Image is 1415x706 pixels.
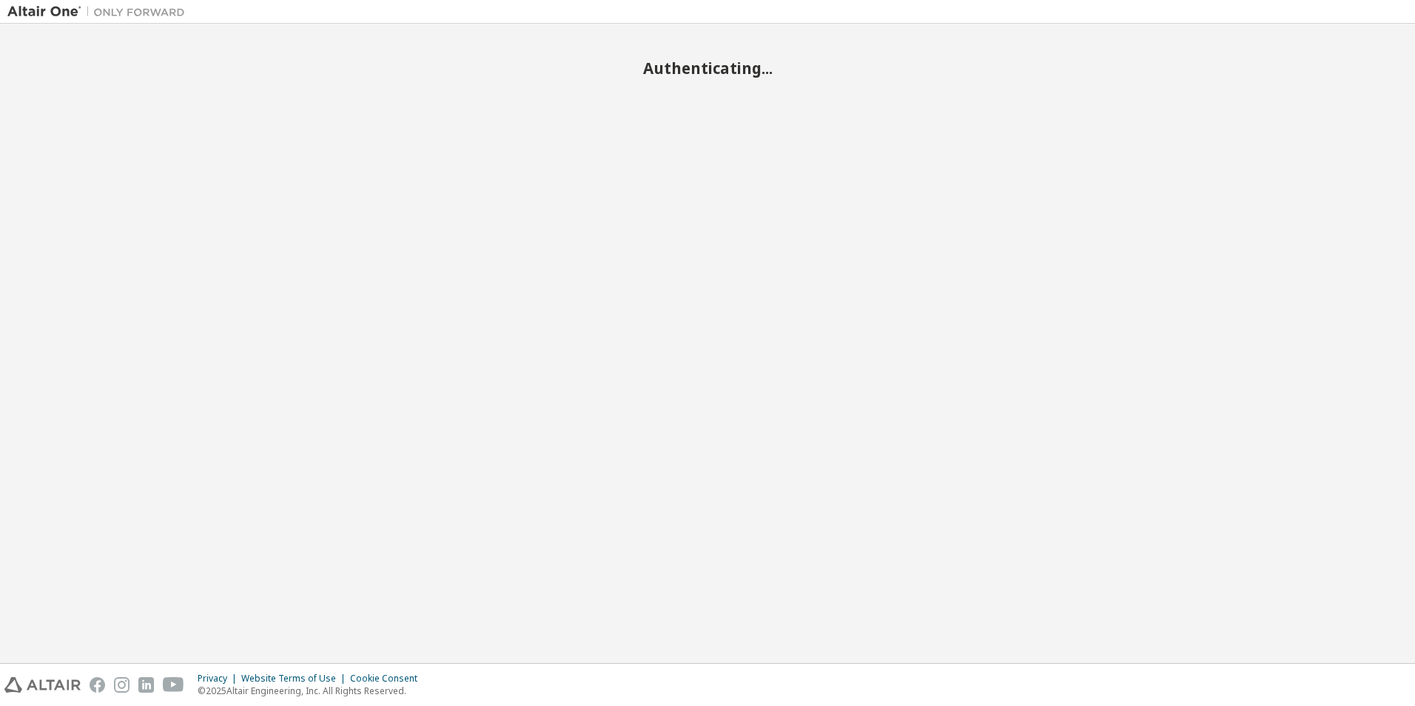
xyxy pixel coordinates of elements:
[90,677,105,693] img: facebook.svg
[350,673,426,685] div: Cookie Consent
[241,673,350,685] div: Website Terms of Use
[138,677,154,693] img: linkedin.svg
[163,677,184,693] img: youtube.svg
[198,685,426,697] p: © 2025 Altair Engineering, Inc. All Rights Reserved.
[114,677,130,693] img: instagram.svg
[4,677,81,693] img: altair_logo.svg
[198,673,241,685] div: Privacy
[7,58,1408,78] h2: Authenticating...
[7,4,192,19] img: Altair One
